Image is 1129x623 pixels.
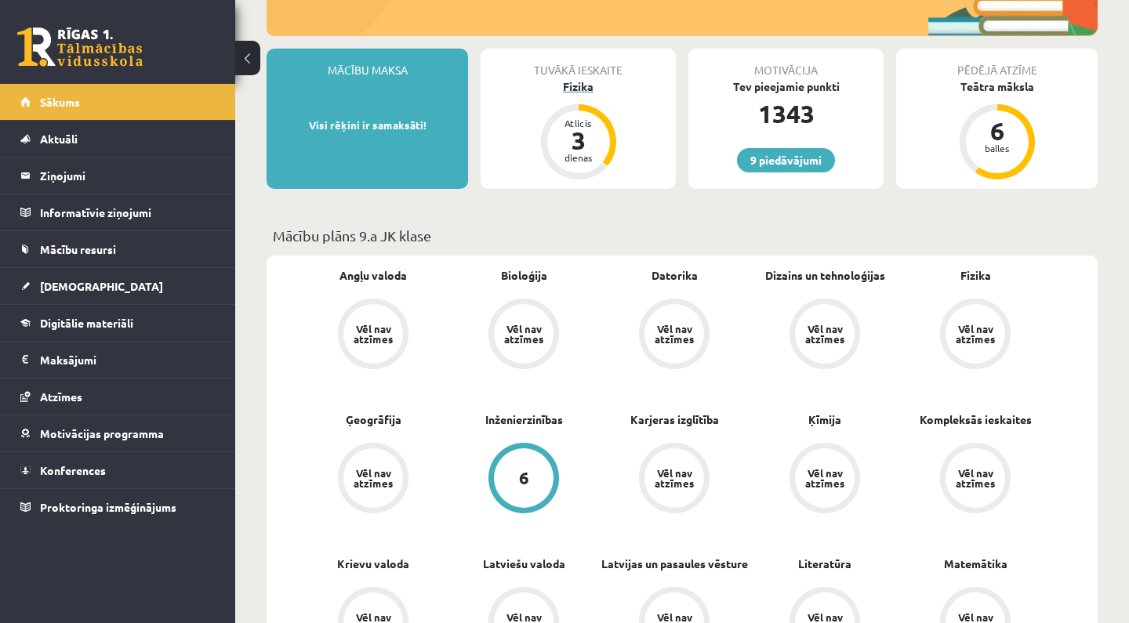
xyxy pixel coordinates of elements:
legend: Maksājumi [40,342,216,378]
div: Tuvākā ieskaite [481,49,676,78]
p: Visi rēķini ir samaksāti! [274,118,460,133]
a: Vēl nav atzīmes [298,443,448,516]
a: Proktoringa izmēģinājums [20,489,216,525]
a: Krievu valoda [337,556,409,572]
div: Tev pieejamie punkti [688,78,884,95]
div: Vēl nav atzīmes [953,468,997,488]
div: Fizika [481,78,676,95]
p: Mācību plāns 9.a JK klase [273,225,1091,246]
legend: Ziņojumi [40,158,216,194]
a: Kompleksās ieskaites [920,411,1032,428]
div: Vēl nav atzīmes [652,468,696,488]
a: Atzīmes [20,379,216,415]
span: Atzīmes [40,389,82,404]
a: Aktuāli [20,121,216,157]
span: [DEMOGRAPHIC_DATA] [40,279,163,293]
div: Mācību maksa [267,49,468,78]
div: Atlicis [555,118,602,128]
span: Digitālie materiāli [40,316,133,330]
a: Literatūra [798,556,851,572]
div: 6 [974,118,1021,143]
div: Vēl nav atzīmes [803,324,847,344]
a: Latvijas un pasaules vēsture [601,556,748,572]
a: Motivācijas programma [20,415,216,451]
div: Vēl nav atzīmes [502,324,546,344]
a: Datorika [652,267,698,284]
div: 1343 [688,95,884,132]
a: Digitālie materiāli [20,305,216,341]
a: Fizika [960,267,991,284]
span: Motivācijas programma [40,426,164,440]
div: Vēl nav atzīmes [803,468,847,488]
a: Maksājumi [20,342,216,378]
a: Inženierzinības [485,411,563,428]
a: Teātra māksla 6 balles [896,78,1098,182]
a: Vēl nav atzīmes [448,299,599,372]
div: Teātra māksla [896,78,1098,95]
div: balles [974,143,1021,153]
a: Vēl nav atzīmes [900,443,1051,516]
a: Vēl nav atzīmes [750,299,900,372]
a: Vēl nav atzīmes [298,299,448,372]
a: Sākums [20,84,216,120]
a: Vēl nav atzīmes [750,443,900,516]
a: Ķīmija [808,411,841,428]
a: Ziņojumi [20,158,216,194]
a: Vēl nav atzīmes [900,299,1051,372]
span: Proktoringa izmēģinājums [40,500,176,514]
a: Fizika Atlicis 3 dienas [481,78,676,182]
div: 6 [519,469,529,487]
a: Konferences [20,452,216,488]
span: Konferences [40,463,106,477]
a: Mācību resursi [20,231,216,267]
div: 3 [555,128,602,153]
a: Rīgas 1. Tālmācības vidusskola [17,27,143,67]
span: Aktuāli [40,132,78,146]
span: Mācību resursi [40,242,116,256]
a: Vēl nav atzīmes [599,299,750,372]
div: Vēl nav atzīmes [351,324,395,344]
span: Sākums [40,95,80,109]
a: Angļu valoda [339,267,407,284]
div: Vēl nav atzīmes [351,468,395,488]
a: 6 [448,443,599,516]
a: Informatīvie ziņojumi [20,194,216,230]
a: Karjeras izglītība [630,411,719,428]
a: Latviešu valoda [483,556,565,572]
a: 9 piedāvājumi [737,148,835,172]
legend: Informatīvie ziņojumi [40,194,216,230]
div: Motivācija [688,49,884,78]
a: Bioloģija [501,267,547,284]
div: Pēdējā atzīme [896,49,1098,78]
div: dienas [555,153,602,162]
a: Ģeogrāfija [346,411,401,428]
a: [DEMOGRAPHIC_DATA] [20,268,216,304]
div: Vēl nav atzīmes [953,324,997,344]
a: Matemātika [944,556,1007,572]
div: Vēl nav atzīmes [652,324,696,344]
a: Dizains un tehnoloģijas [765,267,885,284]
a: Vēl nav atzīmes [599,443,750,516]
